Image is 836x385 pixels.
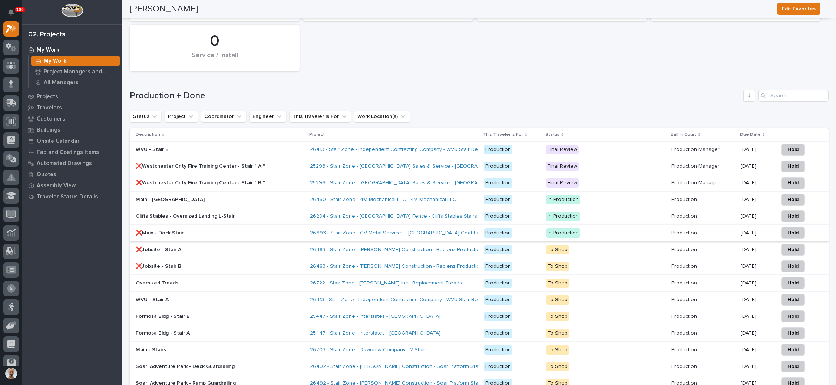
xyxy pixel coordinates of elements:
[546,145,579,154] div: Final Review
[142,52,287,67] div: Service / Install
[310,147,503,153] a: 26413 - Stair Zone - Independent Contracting Company - WVU Stair Replacement
[546,195,580,204] div: In Production
[29,56,122,66] a: My Work
[136,131,160,139] p: Description
[484,162,512,171] div: Production
[782,4,816,13] span: Edit Favorites
[671,362,698,370] p: Production
[787,329,799,338] span: Hold
[781,361,805,372] button: Hold
[671,312,698,320] p: Production
[781,310,805,322] button: Hold
[741,263,773,270] p: [DATE]
[130,141,829,158] tr: WVU - Stair B26413 - Stair Zone - Independent Contracting Company - WVU Stair Replacement Product...
[787,178,799,187] span: Hold
[37,182,76,189] p: Assembly View
[16,7,24,12] p: 100
[781,210,805,222] button: Hold
[22,44,122,55] a: My Work
[781,244,805,256] button: Hold
[130,258,829,275] tr: ❌Jobsite - Stair B26483 - Stair Zone - [PERSON_NAME] Construction - Radienz Production Lines Prod...
[130,325,829,342] tr: Formosa Bldg - Stair A25447 - Stair Zone - Interstates - [GEOGRAPHIC_DATA] ProductionTo ShopProdu...
[310,347,428,353] a: 26703 - Stair Zone - Dawon & Company - 2 Stairs
[546,162,579,171] div: Final Review
[741,330,773,336] p: [DATE]
[484,145,512,154] div: Production
[740,131,761,139] p: Due Date
[787,228,799,237] span: Hold
[136,297,265,303] p: WVU - Stair A
[787,162,799,171] span: Hold
[136,363,265,370] p: Soar! Adventure Park - Deck Guardrailing
[741,280,773,286] p: [DATE]
[484,262,512,271] div: Production
[310,213,477,220] a: 26284 - Stair Zone - [GEOGRAPHIC_DATA] Fence - Cliffs Stables Stairs
[546,228,580,238] div: In Production
[130,111,162,122] button: Status
[310,330,440,336] a: 25447 - Stair Zone - Interstates - [GEOGRAPHIC_DATA]
[671,295,698,303] p: Production
[309,131,325,139] p: Project
[201,111,246,122] button: Coordinator
[781,294,805,306] button: Hold
[787,312,799,321] span: Hold
[671,262,698,270] p: Production
[310,280,462,286] a: 26722 - Stair Zone - [PERSON_NAME] Inc - Replacement Treads
[22,147,122,158] a: Fab and Coatings Items
[37,194,98,200] p: Traveler Status Details
[136,247,265,253] p: ❌Jobsite - Stair A
[781,194,805,206] button: Hold
[28,31,65,39] div: 02. Projects
[44,79,79,86] p: All Managers
[37,149,99,156] p: Fab and Coatings Items
[546,178,579,188] div: Final Review
[44,58,66,65] p: My Work
[354,111,410,122] button: Work Location(s)
[310,313,440,320] a: 25447 - Stair Zone - Interstates - [GEOGRAPHIC_DATA]
[130,4,198,14] h2: [PERSON_NAME]
[484,295,512,305] div: Production
[546,279,569,288] div: To Shop
[787,295,799,304] span: Hold
[758,90,829,102] input: Search
[310,297,503,303] a: 26413 - Stair Zone - Independent Contracting Company - WVU Stair Replacement
[484,345,512,355] div: Production
[741,147,773,153] p: [DATE]
[136,263,265,270] p: ❌Jobsite - Stair B
[22,169,122,180] a: Quotes
[37,127,60,134] p: Buildings
[545,131,559,139] p: Status
[310,247,497,253] a: 26483 - Stair Zone - [PERSON_NAME] Construction - Radienz Production Lines
[671,131,696,139] p: Ball In Court
[484,178,512,188] div: Production
[546,362,569,371] div: To Shop
[22,180,122,191] a: Assembly View
[22,158,122,169] a: Automated Drawings
[37,116,65,122] p: Customers
[37,138,80,145] p: Onsite Calendar
[741,297,773,303] p: [DATE]
[136,230,265,236] p: ❌Main - Dock Stair
[741,197,773,203] p: [DATE]
[671,228,698,236] p: Production
[484,228,512,238] div: Production
[671,162,721,170] p: Production Manager
[310,230,503,236] a: 26693 - Stair Zone - CV Metal Services - [GEOGRAPHIC_DATA] Coat Factory Stair
[787,195,799,204] span: Hold
[310,197,456,203] a: 26450 - Stair Zone - 4M Mechanical LLC - 4M Mechanical LLC
[37,47,59,53] p: My Work
[22,135,122,147] a: Onsite Calendar
[130,342,829,358] tr: Main - Stairs26703 - Stair Zone - Dawon & Company - 2 Stairs ProductionTo ShopProductionProductio...
[546,262,569,271] div: To Shop
[310,363,509,370] a: 26492 - Stair Zone - [PERSON_NAME] Construction - Soar Platform Stairs & Railings
[671,345,698,353] p: Production
[741,247,773,253] p: [DATE]
[136,180,265,186] p: ❌Westchester Cnty Fire Training Center - Stair " B "
[781,227,805,239] button: Hold
[130,308,829,325] tr: Formosa Bldg - Stair B25447 - Stair Zone - Interstates - [GEOGRAPHIC_DATA] ProductionTo ShopProdu...
[22,124,122,135] a: Buildings
[37,105,62,111] p: Travelers
[483,131,523,139] p: This Traveler is For
[484,212,512,221] div: Production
